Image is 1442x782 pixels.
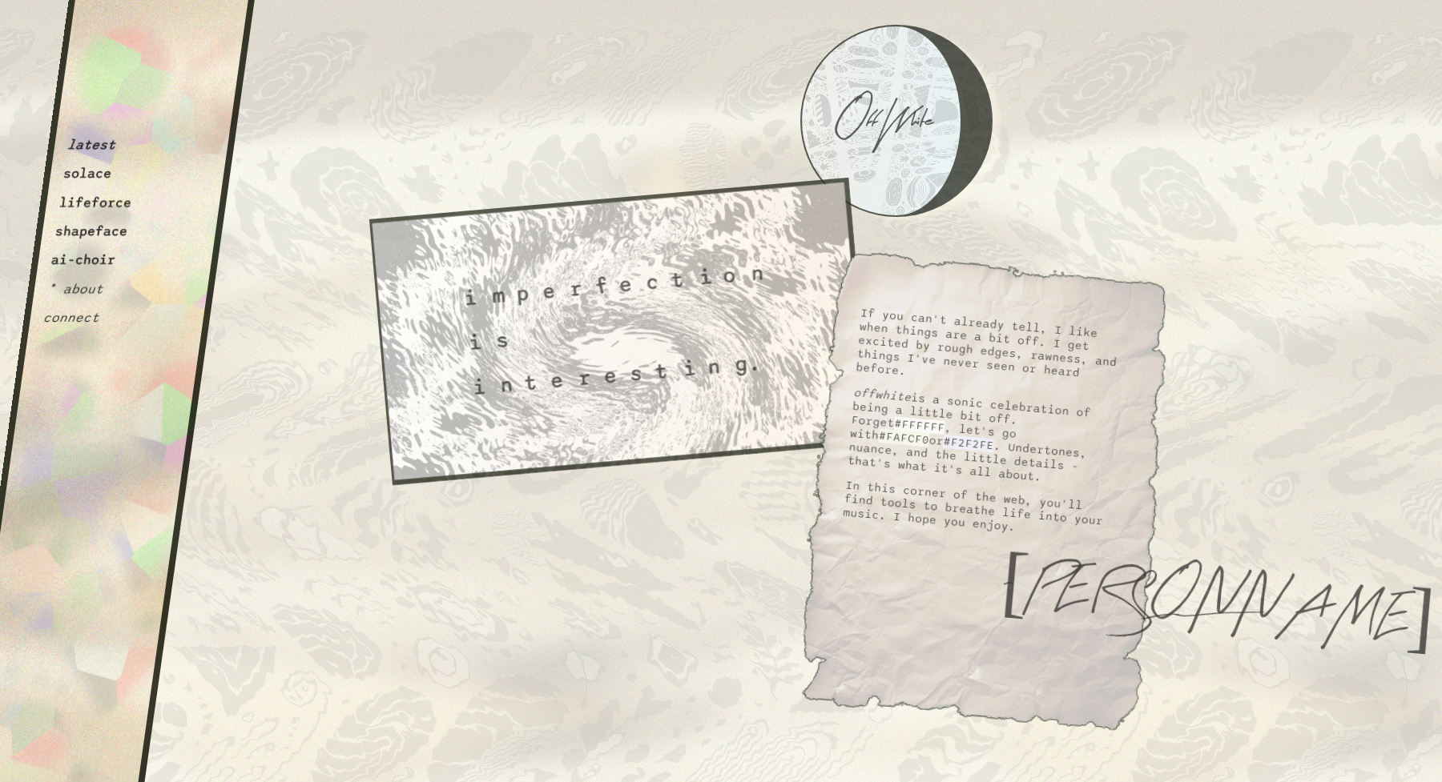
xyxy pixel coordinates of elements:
button: solace [62,166,113,182]
span: t [523,371,538,396]
button: ai-choir [50,252,117,268]
span: e [541,279,558,304]
span: offwhite [853,385,912,403]
p: In this corner of the web, you'll find tools to breathe life into your music. I hope you enjoy. [843,478,1110,542]
span: #FFFFFF [894,416,945,434]
span: #FAFCF0 [879,428,930,446]
span: i [463,286,480,311]
p: OffWhite [834,84,928,158]
span: s [630,362,642,387]
span: m [490,283,504,309]
span: i [697,265,711,291]
span: t [670,267,687,293]
span: g. [734,351,762,377]
span: i [471,375,487,400]
span: e [549,368,565,394]
span: c [645,271,658,295]
button: latest [66,137,117,153]
span: t [654,359,671,384]
span: n [750,261,764,286]
span: r [577,366,591,391]
button: lifeforce [58,194,133,211]
p: is a sonic celebration of being a little bit off. Forget , let's go with or . Undertones, nuance,... [848,385,1118,489]
button: connect [42,310,101,326]
span: #F2F2FE [943,434,994,451]
span: i [466,331,484,356]
span: r [569,277,584,303]
p: If you can't already tell, I like when things are a bit off. I get excited by rough edges, rawnes... [856,306,1125,396]
span: e [618,272,634,298]
span: s [494,328,509,353]
span: i [681,356,695,382]
button: shapeface [54,223,129,239]
span: n [498,373,511,399]
button: * about [46,281,105,297]
span: p [515,281,530,307]
span: f [593,274,609,300]
span: o [722,263,739,289]
span: e [602,363,618,389]
span: n [706,355,722,380]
